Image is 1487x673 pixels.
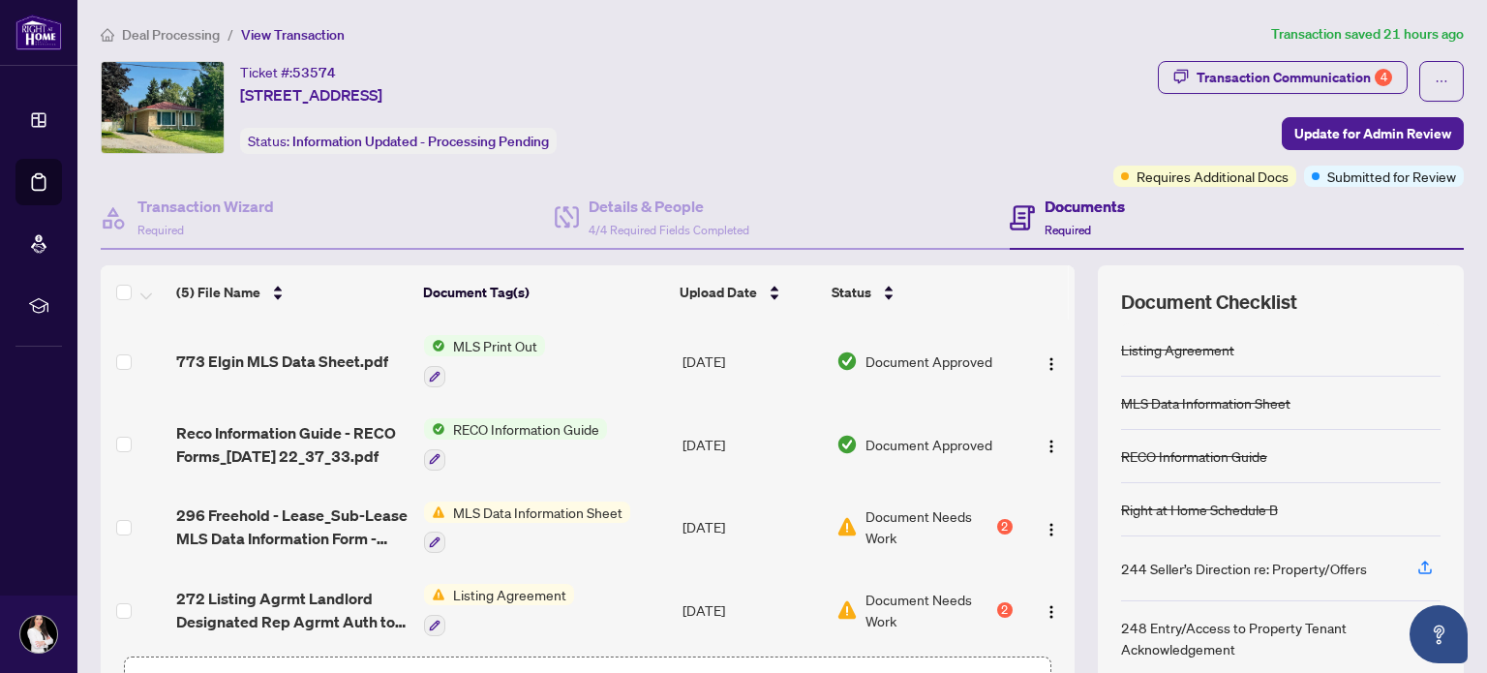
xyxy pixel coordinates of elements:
[1121,617,1394,659] div: 248 Entry/Access to Property Tenant Acknowledgement
[424,502,630,554] button: Status IconMLS Data Information Sheet
[424,418,445,440] img: Status Icon
[101,28,114,42] span: home
[240,83,382,107] span: [STREET_ADDRESS]
[836,516,858,537] img: Document Status
[1045,195,1125,218] h4: Documents
[865,351,992,372] span: Document Approved
[1121,445,1267,467] div: RECO Information Guide
[832,282,871,303] span: Status
[1327,166,1456,187] span: Submitted for Review
[424,584,574,636] button: Status IconListing Agreement
[675,486,829,569] td: [DATE]
[176,350,388,373] span: 773 Elgin MLS Data Sheet.pdf
[292,133,549,150] span: Information Updated - Processing Pending
[1121,499,1278,520] div: Right at Home Schedule B
[675,568,829,652] td: [DATE]
[1137,166,1289,187] span: Requires Additional Docs
[997,519,1013,535] div: 2
[836,351,858,372] img: Document Status
[672,265,824,320] th: Upload Date
[865,589,993,631] span: Document Needs Work
[1271,23,1464,46] article: Transaction saved 21 hours ago
[1121,558,1367,579] div: 244 Seller’s Direction re: Property/Offers
[15,15,62,50] img: logo
[1044,439,1059,454] img: Logo
[1044,522,1059,537] img: Logo
[1036,595,1067,626] button: Logo
[865,505,993,548] span: Document Needs Work
[824,265,1015,320] th: Status
[675,320,829,403] td: [DATE]
[675,403,829,486] td: [DATE]
[1410,605,1468,663] button: Open asap
[1121,392,1290,413] div: MLS Data Information Sheet
[445,502,630,523] span: MLS Data Information Sheet
[241,26,345,44] span: View Transaction
[445,584,574,605] span: Listing Agreement
[589,223,749,237] span: 4/4 Required Fields Completed
[240,128,557,154] div: Status:
[445,335,545,356] span: MLS Print Out
[122,26,220,44] span: Deal Processing
[1044,604,1059,620] img: Logo
[176,504,409,550] span: 296 Freehold - Lease_Sub-Lease MLS Data Information Form - PropTx-OREA_[DATE] 22_37_06.pdf
[292,64,336,81] span: 53574
[137,223,184,237] span: Required
[1375,69,1392,86] div: 4
[1036,429,1067,460] button: Logo
[137,195,274,218] h4: Transaction Wizard
[680,282,757,303] span: Upload Date
[1197,62,1392,93] div: Transaction Communication
[176,282,260,303] span: (5) File Name
[1435,75,1448,88] span: ellipsis
[424,584,445,605] img: Status Icon
[176,421,409,468] span: Reco Information Guide - RECO Forms_[DATE] 22_37_33.pdf
[1158,61,1408,94] button: Transaction Communication4
[240,61,336,83] div: Ticket #:
[836,599,858,621] img: Document Status
[424,335,545,387] button: Status IconMLS Print Out
[836,434,858,455] img: Document Status
[415,265,672,320] th: Document Tag(s)
[1121,289,1297,316] span: Document Checklist
[1036,346,1067,377] button: Logo
[865,434,992,455] span: Document Approved
[176,587,409,633] span: 272 Listing Agrmt Landlord Designated Rep Agrmt Auth to Offer for Lease - PropTx-OREA_[DATE] 22_3...
[1036,511,1067,542] button: Logo
[228,23,233,46] li: /
[168,265,415,320] th: (5) File Name
[424,418,607,471] button: Status IconRECO Information Guide
[102,62,224,153] img: IMG-N12404956_1.jpg
[424,502,445,523] img: Status Icon
[1294,118,1451,149] span: Update for Admin Review
[1282,117,1464,150] button: Update for Admin Review
[589,195,749,218] h4: Details & People
[997,602,1013,618] div: 2
[1121,339,1234,360] div: Listing Agreement
[424,335,445,356] img: Status Icon
[445,418,607,440] span: RECO Information Guide
[1045,223,1091,237] span: Required
[1044,356,1059,372] img: Logo
[20,616,57,653] img: Profile Icon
